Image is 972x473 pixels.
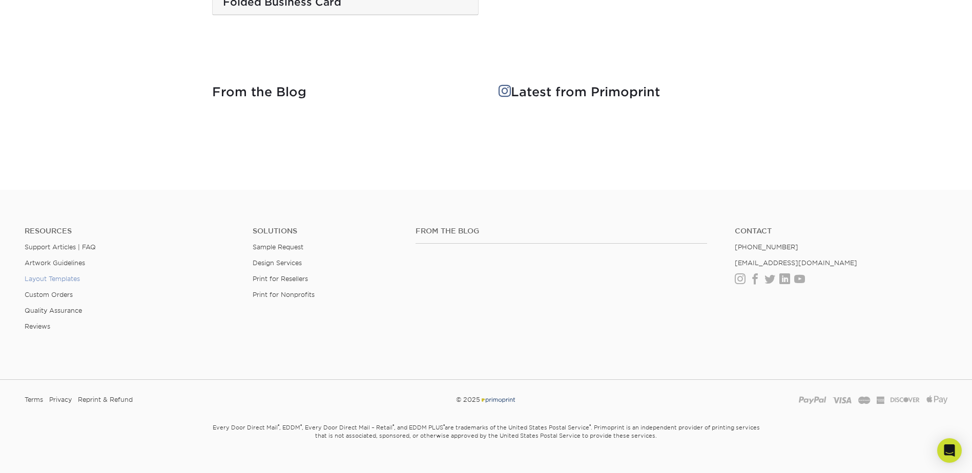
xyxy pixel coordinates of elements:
a: Terms [25,392,43,407]
a: Layout Templates [25,275,80,283]
sup: ® [278,423,279,428]
h4: From the Blog [416,227,707,235]
a: [EMAIL_ADDRESS][DOMAIN_NAME] [735,259,857,267]
a: Quality Assurance [25,307,82,314]
div: Open Intercom Messenger [937,438,962,463]
sup: ® [392,423,394,428]
a: Sample Request [253,243,303,251]
h4: Latest from Primoprint [499,85,760,100]
a: Custom Orders [25,291,73,298]
h4: From the Blog [212,85,474,100]
h4: Resources [25,227,237,235]
a: [PHONE_NUMBER] [735,243,798,251]
sup: ® [300,423,302,428]
a: Reprint & Refund [78,392,133,407]
a: Contact [735,227,947,235]
a: Design Services [253,259,302,267]
img: Primoprint [480,396,516,403]
sup: ® [589,423,591,428]
div: © 2025 [329,392,642,407]
a: Print for Resellers [253,275,308,283]
a: Artwork Guidelines [25,259,85,267]
sup: ® [443,423,445,428]
h4: Solutions [253,227,400,235]
a: Reviews [25,322,50,330]
a: Print for Nonprofits [253,291,315,298]
a: Privacy [49,392,72,407]
a: Support Articles | FAQ [25,243,96,251]
small: Every Door Direct Mail , EDDM , Every Door Direct Mail – Retail , and EDDM PLUS are trademarks of... [187,420,786,465]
